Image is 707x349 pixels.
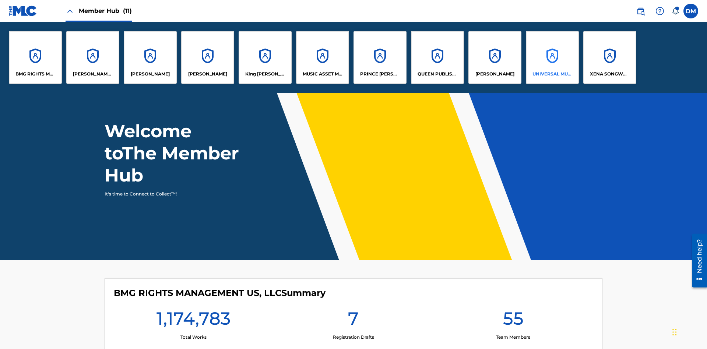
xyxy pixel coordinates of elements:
img: help [655,7,664,15]
p: It's time to Connect to Collect™! [105,191,232,197]
p: CLEO SONGWRITER [73,71,113,77]
img: MLC Logo [9,6,37,16]
p: ELVIS COSTELLO [131,71,170,77]
img: search [636,7,645,15]
a: AccountsKing [PERSON_NAME] [239,31,292,84]
a: Accounts[PERSON_NAME] [468,31,521,84]
iframe: Resource Center [686,231,707,291]
p: QUEEN PUBLISHA [418,71,458,77]
div: Notifications [672,7,679,15]
div: Help [653,4,667,18]
a: AccountsBMG RIGHTS MANAGEMENT US, LLC [9,31,62,84]
a: AccountsXENA SONGWRITER [583,31,636,84]
h4: BMG RIGHTS MANAGEMENT US, LLC [114,288,326,299]
p: BMG RIGHTS MANAGEMENT US, LLC [15,71,56,77]
a: AccountsPRINCE [PERSON_NAME] [353,31,407,84]
p: RONALD MCTESTERSON [475,71,514,77]
h1: 7 [348,307,359,334]
h1: Welcome to The Member Hub [105,120,242,186]
h1: 1,174,783 [156,307,231,334]
p: MUSIC ASSET MANAGEMENT (MAM) [303,71,343,77]
a: Accounts[PERSON_NAME] SONGWRITER [66,31,119,84]
span: (11) [123,7,132,14]
span: Member Hub [79,7,132,15]
p: PRINCE MCTESTERSON [360,71,400,77]
p: UNIVERSAL MUSIC PUB GROUP [532,71,573,77]
h1: 55 [503,307,524,334]
a: Public Search [633,4,648,18]
a: AccountsUNIVERSAL MUSIC PUB GROUP [526,31,579,84]
div: Drag [672,321,677,343]
p: Total Works [180,334,207,341]
p: Registration Drafts [333,334,374,341]
a: AccountsMUSIC ASSET MANAGEMENT (MAM) [296,31,349,84]
img: Close [66,7,74,15]
p: EYAMA MCSINGER [188,71,227,77]
a: Accounts[PERSON_NAME] [124,31,177,84]
p: XENA SONGWRITER [590,71,630,77]
a: Accounts[PERSON_NAME] [181,31,234,84]
div: User Menu [683,4,698,18]
p: King McTesterson [245,71,285,77]
a: AccountsQUEEN PUBLISHA [411,31,464,84]
iframe: Chat Widget [670,314,707,349]
p: Team Members [496,334,530,341]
